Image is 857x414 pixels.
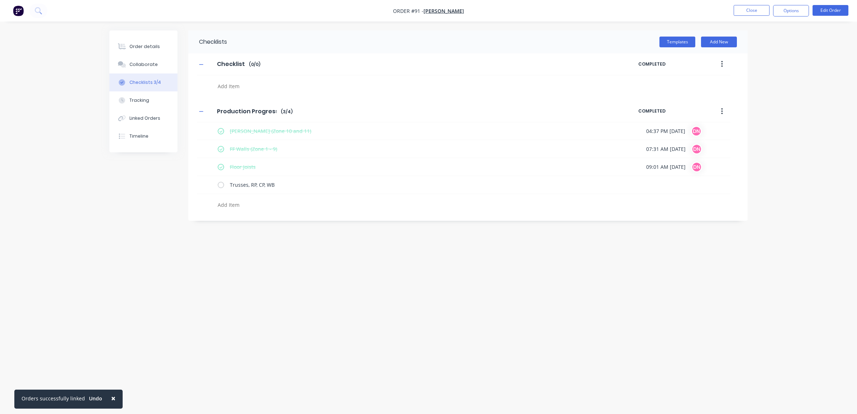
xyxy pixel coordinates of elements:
[109,38,177,56] button: Order details
[646,127,685,135] span: 04:37 PM [DATE]
[129,79,161,86] div: Checklists 3/4
[813,5,848,16] button: Edit Order
[646,163,686,171] span: 09:01 AM [DATE]
[646,145,686,153] span: 07:31 AM [DATE]
[227,144,600,154] textarea: FF Walls (Zone 1 - 9)
[213,106,281,116] input: Enter Checklist name
[227,126,600,136] textarea: [PERSON_NAME] (Zone 10 and 11)
[638,61,699,67] span: COMPLETED
[249,61,260,68] span: ( 0 / 0 )
[638,108,699,114] span: COMPLETED
[22,395,85,402] div: Orders successfully linked
[773,5,809,16] button: Options
[213,59,249,70] input: Enter Checklist name
[188,30,227,53] div: Checklists
[129,61,158,68] div: Collaborate
[129,133,148,139] div: Timeline
[111,393,115,403] span: ×
[393,8,423,14] span: Order #91 -
[85,393,106,404] button: Undo
[129,43,160,50] div: Order details
[659,37,695,47] button: Templates
[281,109,293,115] span: ( 3 / 4 )
[104,390,123,407] button: Close
[423,8,464,14] a: [PERSON_NAME]
[691,144,702,154] div: DN
[109,109,177,127] button: Linked Orders
[227,162,600,172] textarea: Floor Joists
[691,126,702,137] div: DN
[734,5,770,16] button: Close
[129,115,160,122] div: Linked Orders
[109,56,177,73] button: Collaborate
[109,127,177,145] button: Timeline
[109,91,177,109] button: Tracking
[13,5,24,16] img: Factory
[227,180,600,190] textarea: Trusses, RP, CP, WB
[701,37,737,47] button: Add New
[109,73,177,91] button: Checklists 3/4
[691,162,702,172] div: DN
[129,97,149,104] div: Tracking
